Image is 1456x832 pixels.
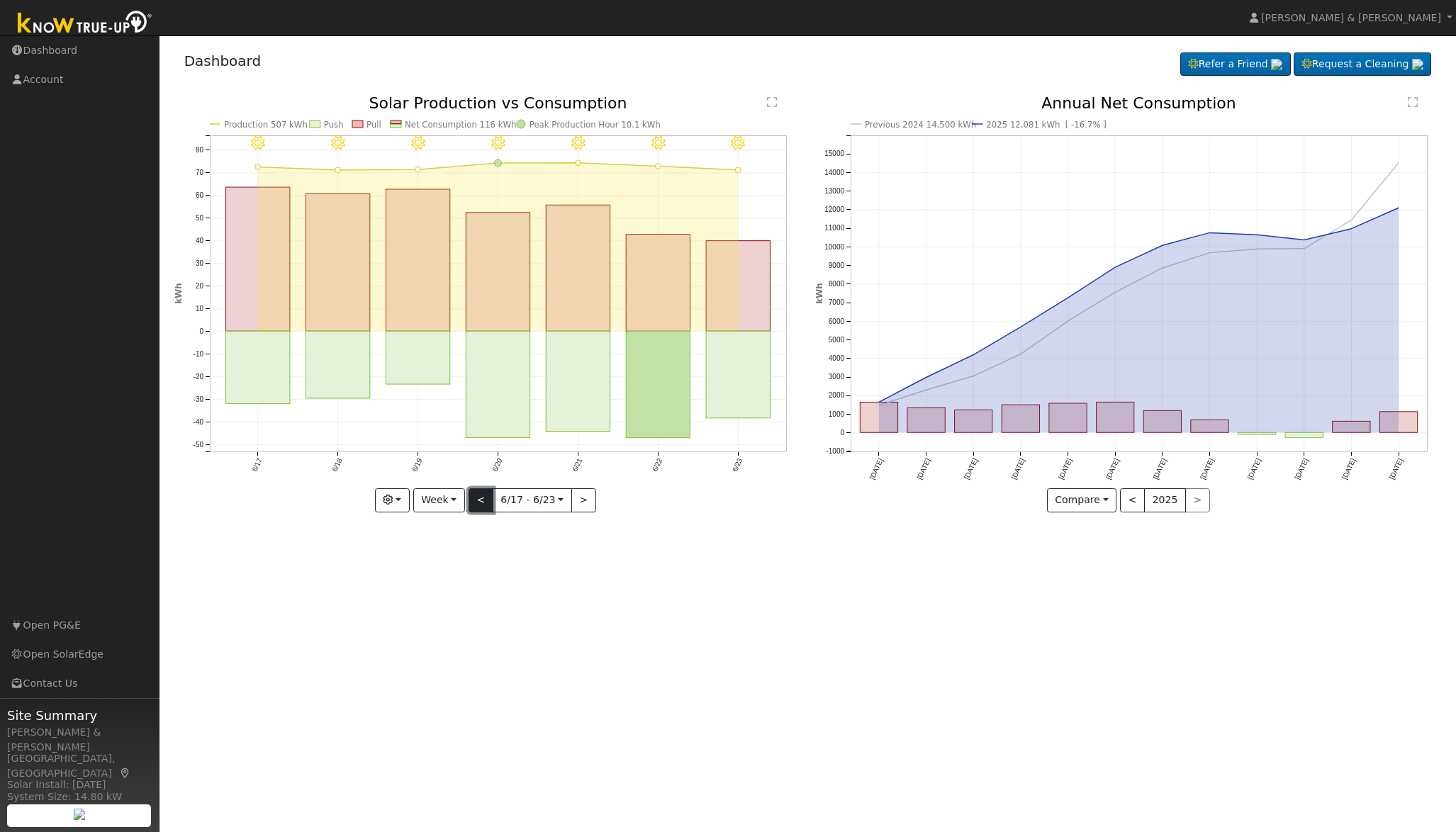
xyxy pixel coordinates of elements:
text: Production 507 kWh [224,120,308,130]
span: Site Summary [7,706,152,725]
circle: onclick="" [876,403,882,408]
circle: onclick="" [1112,264,1118,270]
text: 4000 [829,354,845,362]
circle: onclick="" [1301,246,1307,252]
circle: onclick="" [1207,230,1213,236]
i: 6/20 - Clear [491,136,505,150]
text: [DATE] [1294,457,1310,480]
button: 6/17 - 6/23 [493,488,572,512]
button: < [469,488,493,512]
text: -30 [193,395,203,403]
i: 6/18 - Clear [331,136,345,150]
text: 12000 [824,206,844,213]
text: 8000 [829,280,845,288]
text: kWh [814,283,824,304]
circle: onclick="" [1396,160,1401,166]
rect: onclick="" [1049,403,1087,432]
text: 6/17 [250,457,263,473]
i: 6/19 - Clear [410,136,425,150]
rect: onclick="" [225,332,289,404]
rect: onclick="" [626,332,690,439]
rect: onclick="" [546,205,610,331]
text: 3000 [829,373,845,381]
rect: onclick="" [306,194,369,332]
text: Pull [366,120,381,130]
text: 14000 [824,169,844,176]
text: -1000 [826,448,844,456]
text: [DATE] [1010,457,1026,480]
text: 10000 [824,243,844,251]
circle: onclick="" [1207,250,1213,256]
circle: onclick="" [1112,290,1118,296]
img: retrieve [1412,59,1423,70]
text: -40 [193,418,203,426]
img: retrieve [74,809,85,820]
text: [DATE] [1057,457,1073,480]
circle: onclick="" [1349,218,1355,223]
text: Solar Production vs Consumption [369,94,627,112]
rect: onclick="" [860,403,897,433]
text: 10 [195,305,203,313]
i: 6/22 - Clear [651,136,665,150]
text: Peak Production Hour 10.1 kWh [530,120,661,130]
text: 20 [195,282,203,290]
i: 6/17 - Clear [251,136,265,150]
circle: onclick="" [924,375,929,381]
circle: onclick="" [335,167,340,173]
text: [DATE] [915,457,931,480]
circle: onclick="" [1301,237,1307,243]
circle: onclick="" [735,167,741,173]
rect: onclick="" [955,410,992,433]
rect: onclick="" [1285,433,1323,438]
a: Request a Cleaning [1294,52,1431,77]
text: -50 [193,441,203,449]
button: < [1120,488,1145,512]
div: System Size: 14.80 kW [7,789,152,804]
rect: onclick="" [386,332,449,385]
circle: onclick="" [1396,205,1401,210]
text: [DATE] [1199,457,1215,480]
text: 6/19 [410,457,423,473]
text: [DATE] [1152,457,1168,480]
button: 2025 [1144,488,1186,512]
text: -20 [193,373,203,381]
a: Dashboard [184,52,262,69]
text: 60 [195,191,203,199]
circle: onclick="" [1065,295,1071,300]
text: 0 [840,429,844,437]
rect: onclick="" [1238,433,1276,435]
rect: onclick="" [225,187,289,331]
text: 6/18 [330,457,343,473]
circle: onclick="" [1160,265,1165,271]
circle: onclick="" [970,373,976,379]
text: 2025 12,081 kWh [ -16.7% ] [987,120,1107,130]
rect: onclick="" [1143,411,1181,433]
circle: onclick="" [970,352,976,358]
text: 80 [195,146,203,154]
text: 9000 [829,262,845,269]
text: 13000 [824,187,844,195]
text: 5000 [829,336,845,344]
text: [DATE] [868,457,885,480]
text: [DATE] [1246,457,1262,480]
rect: onclick="" [626,235,690,332]
rect: onclick="" [466,213,530,332]
circle: onclick="" [1254,232,1260,237]
text: 6/20 [491,457,503,473]
rect: onclick="" [1333,422,1370,433]
text: kWh [174,283,184,304]
text: Net Consumption 116 kWh [405,120,517,130]
text: [DATE] [1388,457,1404,480]
circle: onclick="" [1018,325,1024,330]
i: 6/21 - Clear [571,136,585,150]
text: Previous 2024 14,500 kWh [865,120,976,130]
text: Push [323,120,343,130]
rect: onclick="" [706,332,770,419]
circle: onclick="" [575,160,581,166]
circle: onclick="" [254,164,260,170]
circle: onclick="" [924,388,929,393]
button: > [571,488,596,512]
text: 1000 [829,410,845,418]
text: 0 [199,327,203,335]
text: 6/22 [651,457,663,473]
